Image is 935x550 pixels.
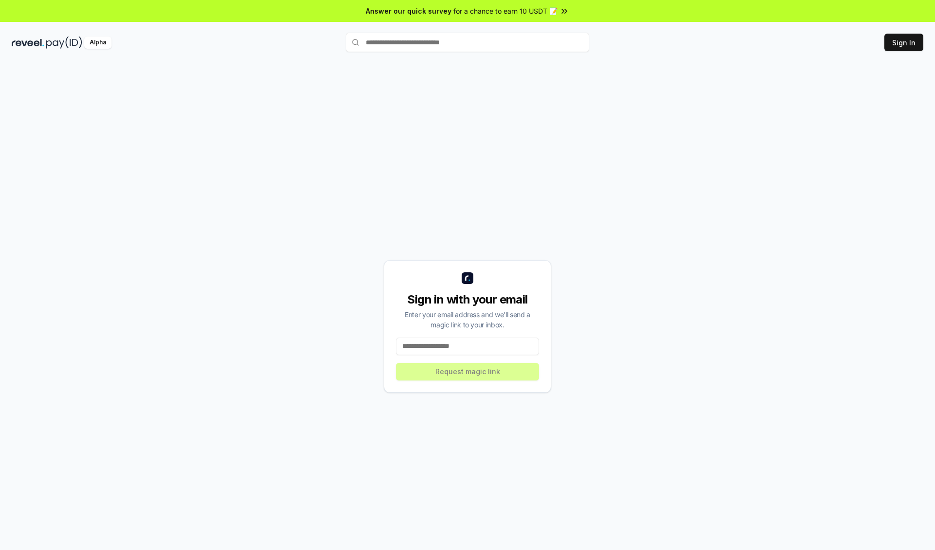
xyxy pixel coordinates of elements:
div: Alpha [84,37,112,49]
img: logo_small [462,272,473,284]
img: pay_id [46,37,82,49]
div: Enter your email address and we’ll send a magic link to your inbox. [396,309,539,330]
span: for a chance to earn 10 USDT 📝 [453,6,558,16]
span: Answer our quick survey [366,6,451,16]
img: reveel_dark [12,37,44,49]
div: Sign in with your email [396,292,539,307]
button: Sign In [884,34,923,51]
